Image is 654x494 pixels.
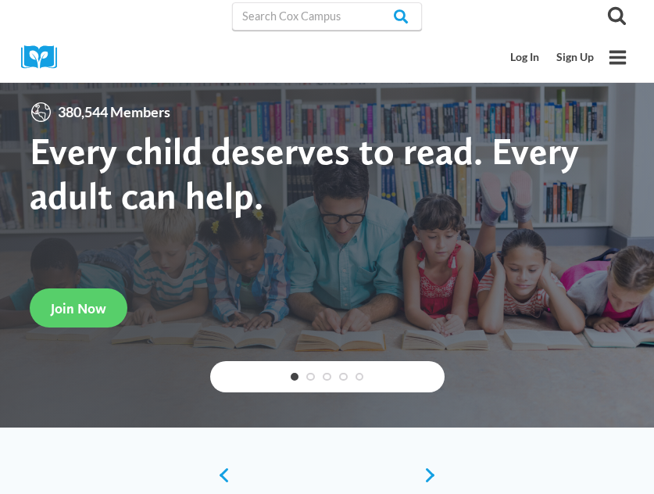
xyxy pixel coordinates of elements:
[210,467,231,484] a: previous
[291,373,299,381] a: 1
[423,467,445,484] a: next
[356,373,364,381] a: 5
[52,101,176,123] span: 380,544 Members
[51,300,106,317] span: Join Now
[21,45,68,70] img: Cox Campus
[323,373,331,381] a: 3
[210,460,445,491] div: content slider buttons
[232,2,423,30] input: Search Cox Campus
[548,43,602,72] a: Sign Up
[30,128,579,218] strong: Every child deserves to read. Every adult can help.
[339,373,348,381] a: 4
[306,373,315,381] a: 2
[502,43,602,72] nav: Secondary Mobile Navigation
[602,42,633,73] button: Open menu
[30,288,127,327] a: Join Now
[502,43,549,72] a: Log In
